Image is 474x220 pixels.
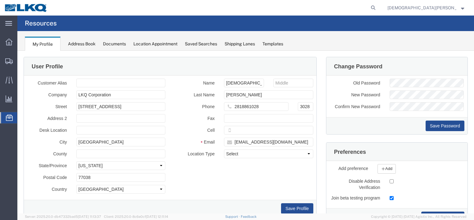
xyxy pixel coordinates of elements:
[307,52,368,59] label: Confirm New Password
[317,95,349,107] div: Preferences
[153,87,202,94] label: Email
[78,215,101,218] span: [DATE] 11:13:37
[404,161,447,172] button: Save Preferences
[153,75,202,83] label: Cell
[153,99,202,106] label: Location Type
[146,215,168,218] span: [DATE] 12:11:14
[185,41,217,47] div: Saved Searches
[317,10,365,21] div: Change Password
[408,70,447,80] button: Save Password
[307,40,368,47] label: New Password
[4,3,48,12] img: logo
[241,215,257,218] a: Feedback
[68,41,96,47] div: Address Book
[25,16,57,31] h4: Resources
[387,4,456,11] span: Jesus Arias
[387,4,465,11] button: [DEMOGRAPHIC_DATA][PERSON_NAME]
[25,37,60,51] div: My Profile
[17,51,474,213] iframe: FS Legacy Container
[280,52,296,60] input: Ext.
[360,113,378,123] button: Add
[225,215,241,218] a: Support
[104,215,168,218] span: Client: 2025.20.0-8c6e0cf
[103,41,126,47] div: Documents
[133,41,177,47] div: Location Appointment
[25,215,101,218] span: Server: 2025.20.0-db47332bad5
[225,41,255,47] div: Shipping Lanes
[307,143,368,150] label: Join beta testing program
[307,28,368,35] label: Old Password
[264,153,296,163] button: Save Profile
[371,214,467,219] span: Copyright © [DATE]-[DATE] Agistix Inc., All Rights Reserved
[153,63,202,71] label: Fax
[262,41,283,47] div: Templates
[307,113,355,121] label: Add preference
[153,52,202,59] label: Phone
[307,126,368,140] label: Disable Address Verification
